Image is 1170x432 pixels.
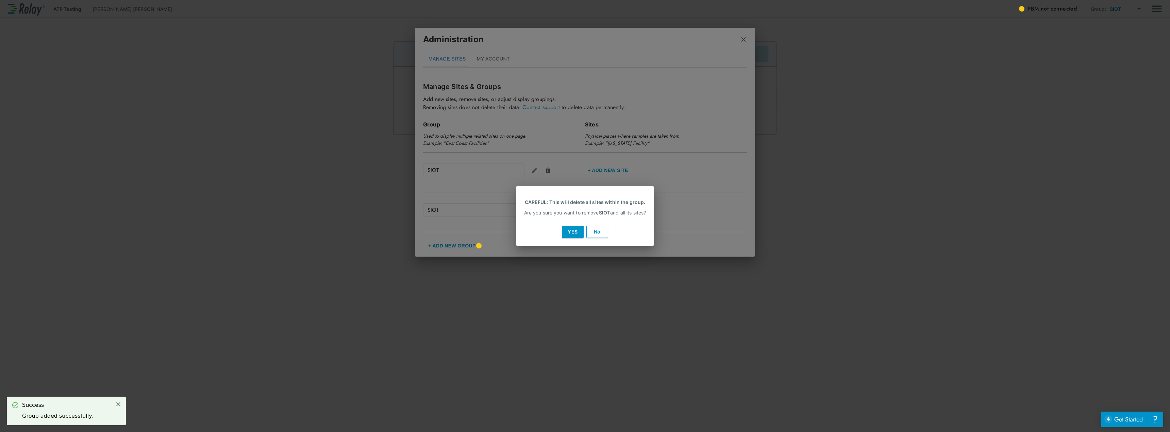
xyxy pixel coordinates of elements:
[524,198,646,216] p: Are you sure you want to remove and all its sites?
[22,401,93,409] div: Success
[1101,412,1163,427] iframe: Resource center
[525,198,646,209] span: CAREFUL: This will delete all sites within the group.
[12,402,19,409] img: Success
[586,226,608,238] button: No
[562,226,584,238] button: Yes
[115,401,121,407] img: Close Icon
[22,412,93,420] div: Group added successfully.
[599,210,611,215] span: SIOT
